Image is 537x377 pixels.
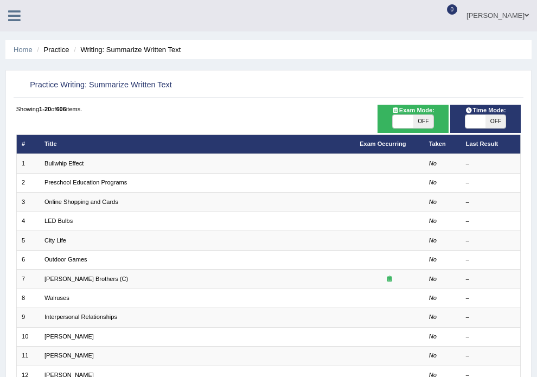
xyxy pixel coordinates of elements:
em: No [429,218,437,224]
th: Taken [424,135,461,154]
a: Preschool Education Programs [44,179,127,186]
div: – [466,294,515,303]
td: 5 [16,231,40,250]
em: No [429,179,437,186]
td: 3 [16,193,40,212]
a: Home [14,46,33,54]
div: – [466,333,515,341]
span: OFF [413,115,433,128]
span: Time Mode: [462,106,509,116]
td: 6 [16,250,40,269]
td: 10 [16,327,40,346]
a: Walruses [44,295,69,301]
a: [PERSON_NAME] [44,333,94,340]
b: 606 [56,106,66,112]
td: 2 [16,173,40,192]
li: Writing: Summarize Written Text [71,44,181,55]
td: 11 [16,347,40,366]
td: 9 [16,308,40,327]
th: # [16,135,40,154]
div: – [466,237,515,245]
div: Showing of items. [16,105,521,113]
div: – [466,255,515,264]
td: 1 [16,154,40,173]
div: Exam occurring question [360,275,419,284]
a: LED Bulbs [44,218,73,224]
em: No [429,160,437,167]
div: – [466,159,515,168]
div: – [466,313,515,322]
a: Interpersonal Relationships [44,314,117,320]
em: No [429,237,437,244]
a: Online Shopping and Cards [44,199,118,205]
td: 7 [16,270,40,289]
div: Show exams occurring in exams [378,105,448,133]
em: No [429,314,437,320]
div: – [466,352,515,360]
a: [PERSON_NAME] Brothers (C) [44,276,128,282]
em: No [429,276,437,282]
span: Exam Mode: [388,106,438,116]
span: OFF [485,115,506,128]
div: – [466,217,515,226]
a: [PERSON_NAME] [44,352,94,359]
em: No [429,199,437,205]
th: Title [40,135,355,154]
div: – [466,178,515,187]
b: 1-20 [39,106,51,112]
td: 8 [16,289,40,308]
a: Bullwhip Effect [44,160,84,167]
div: – [466,275,515,284]
em: No [429,352,437,359]
a: City Life [44,237,66,244]
div: – [466,198,515,207]
em: No [429,295,437,301]
h2: Practice Writing: Summarize Written Text [16,78,329,92]
em: No [429,333,437,340]
th: Last Result [461,135,521,154]
span: 0 [447,4,458,15]
li: Practice [34,44,69,55]
td: 4 [16,212,40,231]
a: Exam Occurring [360,140,406,147]
em: No [429,256,437,263]
a: Outdoor Games [44,256,87,263]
